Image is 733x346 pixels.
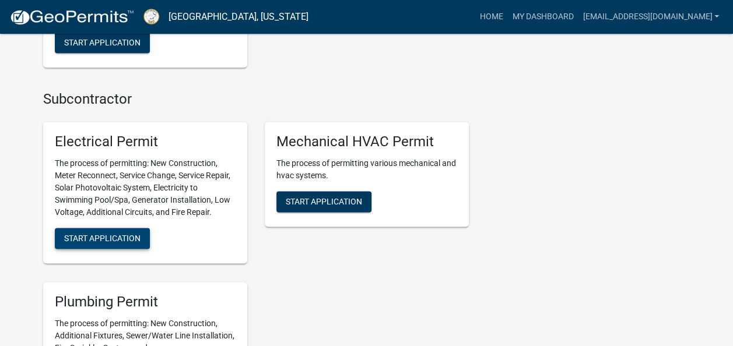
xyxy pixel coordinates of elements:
[55,294,236,310] h5: Plumbing Permit
[475,6,507,28] a: Home
[55,228,150,249] button: Start Application
[55,32,150,53] button: Start Application
[286,196,362,206] span: Start Application
[578,6,724,28] a: [EMAIL_ADDRESS][DOMAIN_NAME]
[276,133,457,150] h5: Mechanical HVAC Permit
[169,7,308,27] a: [GEOGRAPHIC_DATA], [US_STATE]
[507,6,578,28] a: My Dashboard
[276,157,457,182] p: The process of permitting various mechanical and hvac systems.
[64,233,141,242] span: Start Application
[55,133,236,150] h5: Electrical Permit
[143,9,159,24] img: Putnam County, Georgia
[43,91,469,108] h4: Subcontractor
[55,157,236,218] p: The process of permitting: New Construction, Meter Reconnect, Service Change, Service Repair, Sol...
[64,38,141,47] span: Start Application
[276,191,371,212] button: Start Application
